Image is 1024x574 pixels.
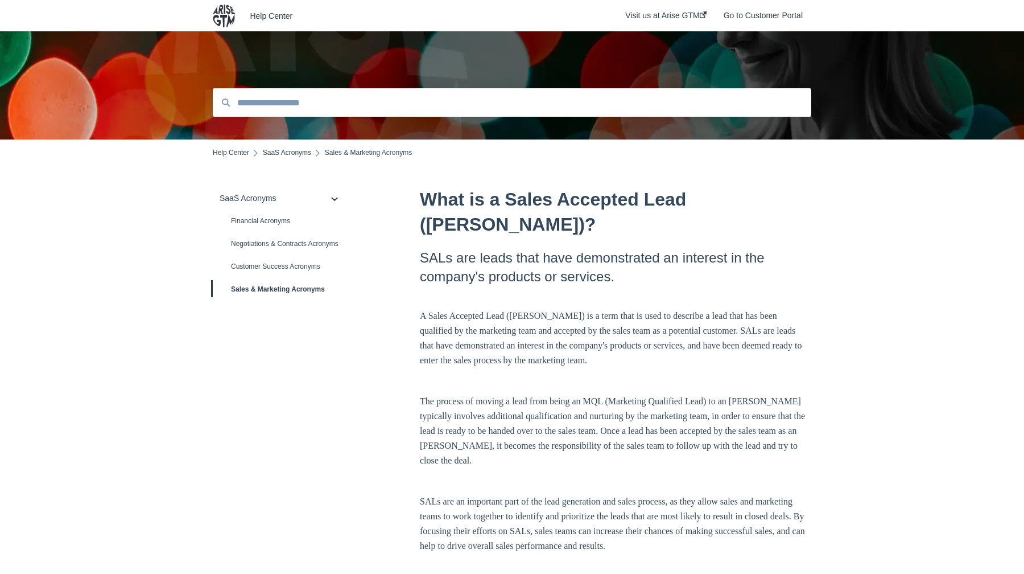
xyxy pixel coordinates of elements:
[250,11,591,20] a: Help Center
[325,149,412,157] span: Sales & Marketing Acronyms
[213,210,349,232] a: Financial Acronyms
[220,194,331,203] div: SaaS Acronyms
[213,149,249,157] a: Help Center
[420,394,811,468] p: The process of moving a lead from being an MQL (Marketing Qualified Lead) to an [PERSON_NAME] typ...
[420,248,811,286] h2: SALs are leads that have demonstrated an interest in the company's products or services.
[420,494,811,553] p: SALs are an important part of the lead generation and sales process, as they allow sales and mark...
[213,232,349,255] a: Negotiations & Contracts Acronyms
[213,5,235,27] img: company logo
[213,278,349,301] a: Sales & Marketing Acronyms
[213,255,349,278] a: Customer Success Acronyms
[213,187,349,210] a: SaaS Acronyms
[420,309,811,368] p: A Sales Accepted Lead ([PERSON_NAME]) is a term that is used to describe a lead that has been qua...
[420,189,686,235] span: What is a Sales Accepted Lead ([PERSON_NAME])?
[263,149,311,157] a: SaaS Acronyms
